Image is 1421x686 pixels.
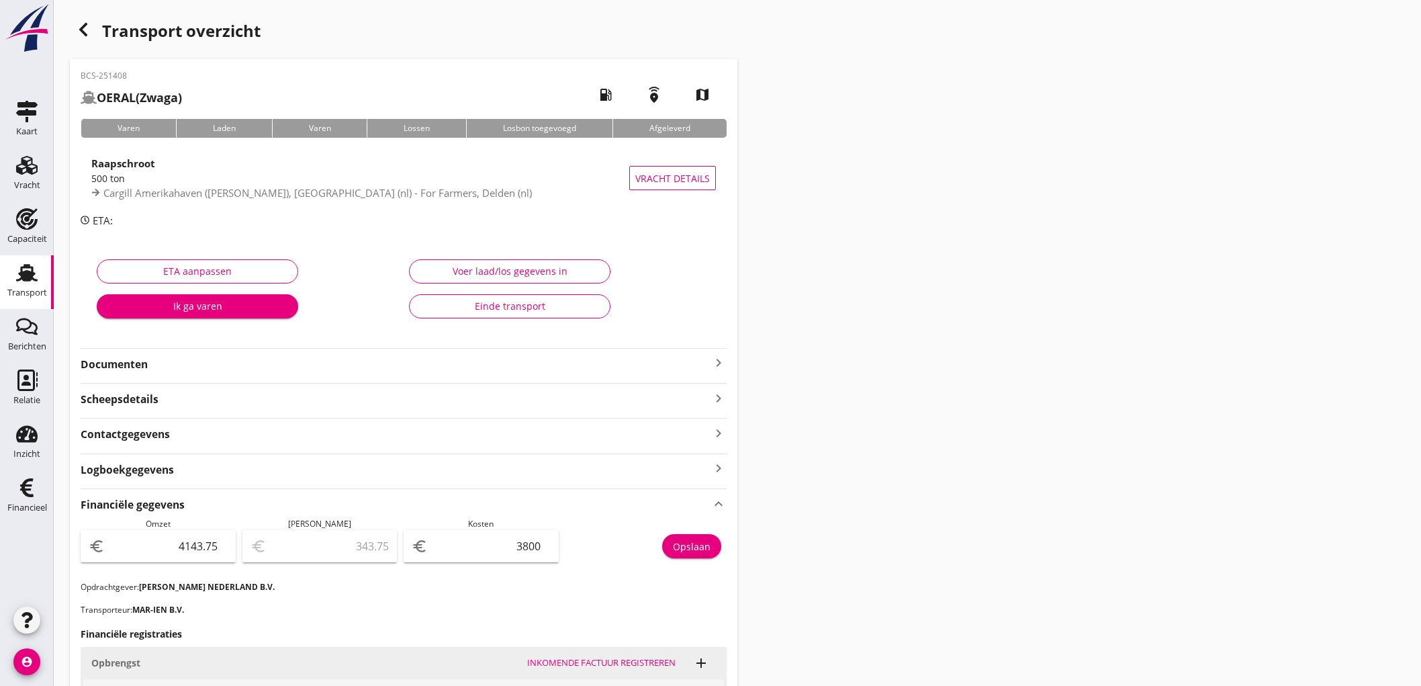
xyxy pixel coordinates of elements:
[16,127,38,136] div: Kaart
[81,581,727,593] p: Opdrachtgever:
[635,76,673,114] i: emergency_share
[81,497,185,513] strong: Financiële gegevens
[635,171,710,185] span: Vracht details
[710,460,727,478] i: keyboard_arrow_right
[3,3,51,53] img: logo-small.a267ee39.svg
[107,299,287,313] div: Ik ga varen
[146,518,171,529] span: Omzet
[176,119,272,138] div: Laden
[8,342,46,351] div: Berichten
[684,76,721,114] i: map
[7,234,47,243] div: Capaciteit
[81,119,176,138] div: Varen
[81,70,182,82] p: BCS-251408
[81,89,182,107] h2: (Zwaga)
[91,656,140,669] strong: Opbrengst
[81,357,710,372] strong: Documenten
[466,119,612,138] div: Losbon toegevoegd
[468,518,494,529] span: Kosten
[693,655,709,671] i: add
[91,157,155,170] strong: Raapschroot
[288,518,351,529] span: [PERSON_NAME]
[81,148,727,208] a: Raapschroot500 tonCargill Amerikahaven ([PERSON_NAME]), [GEOGRAPHIC_DATA] (nl) - For Farmers, Del...
[97,259,298,284] button: ETA aanpassen
[81,627,727,641] h3: Financiële registraties
[70,16,737,48] div: Transport overzicht
[93,214,113,227] span: ETA:
[710,355,727,371] i: keyboard_arrow_right
[89,538,105,554] i: euro
[14,181,40,189] div: Vracht
[522,654,681,673] button: Inkomende factuur registreren
[272,119,367,138] div: Varen
[662,534,721,558] button: Opslaan
[710,389,727,407] i: keyboard_arrow_right
[107,535,228,557] input: 0,00
[103,186,532,200] span: Cargill Amerikahaven ([PERSON_NAME]), [GEOGRAPHIC_DATA] (nl) - For Farmers, Delden (nl)
[97,294,298,318] button: Ik ga varen
[430,535,551,557] input: 0,00
[409,294,610,318] button: Einde transport
[81,427,170,442] strong: Contactgegevens
[13,648,40,675] i: account_circle
[132,604,184,615] strong: MAR-IEN B.V.
[13,396,40,404] div: Relatie
[527,656,676,670] div: Inkomende factuur registreren
[81,462,174,478] strong: Logboekgegevens
[612,119,727,138] div: Afgeleverd
[710,424,727,442] i: keyboard_arrow_right
[420,299,599,313] div: Einde transport
[673,540,710,554] div: Opslaan
[412,538,428,554] i: euro
[81,604,727,616] p: Transporteur:
[91,171,629,185] div: 500 ton
[108,264,287,278] div: ETA aanpassen
[97,89,136,105] strong: OERAL
[420,264,599,278] div: Voer laad/los gegevens in
[367,119,466,138] div: Lossen
[409,259,610,284] button: Voer laad/los gegevens in
[7,288,47,297] div: Transport
[587,76,625,114] i: local_gas_station
[710,495,727,513] i: keyboard_arrow_up
[13,449,40,458] div: Inzicht
[81,392,158,407] strong: Scheepsdetails
[629,166,716,190] button: Vracht details
[7,503,47,512] div: Financieel
[139,581,275,593] strong: [PERSON_NAME] NEDERLAND B.V.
